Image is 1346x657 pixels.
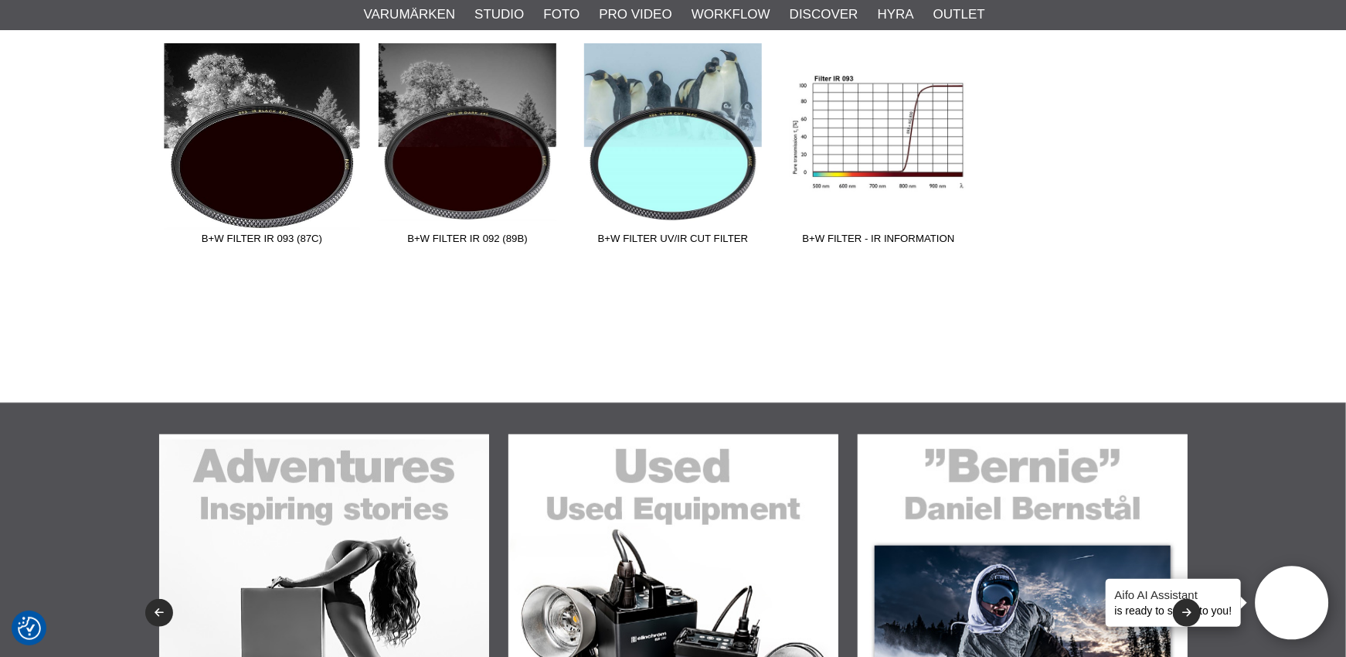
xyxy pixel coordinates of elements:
[570,231,776,252] span: B+W Filter UV/IR Cut Filter
[474,5,524,25] a: Studio
[1173,599,1201,627] button: Next
[1115,587,1232,603] h4: Aifo AI Assistant
[1106,579,1242,627] div: is ready to speak to you!
[18,617,41,640] img: Revisit consent button
[18,614,41,642] button: Samtyckesinställningar
[599,5,671,25] a: Pro Video
[159,43,365,252] a: B+W Filter IR 093 (87C)
[776,231,981,252] span: B+W Filter - IR information
[878,5,914,25] a: Hyra
[776,43,981,252] a: B+W Filter - IR information
[159,231,365,252] span: B+W Filter IR 093 (87C)
[145,599,173,627] button: Previous
[365,231,570,252] span: B+W Filter IR 092 (89B)
[543,5,580,25] a: Foto
[933,5,985,25] a: Outlet
[692,5,770,25] a: Workflow
[790,5,858,25] a: Discover
[570,43,776,252] a: B+W Filter UV/IR Cut Filter
[364,5,456,25] a: Varumärken
[365,43,570,252] a: B+W Filter IR 092 (89B)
